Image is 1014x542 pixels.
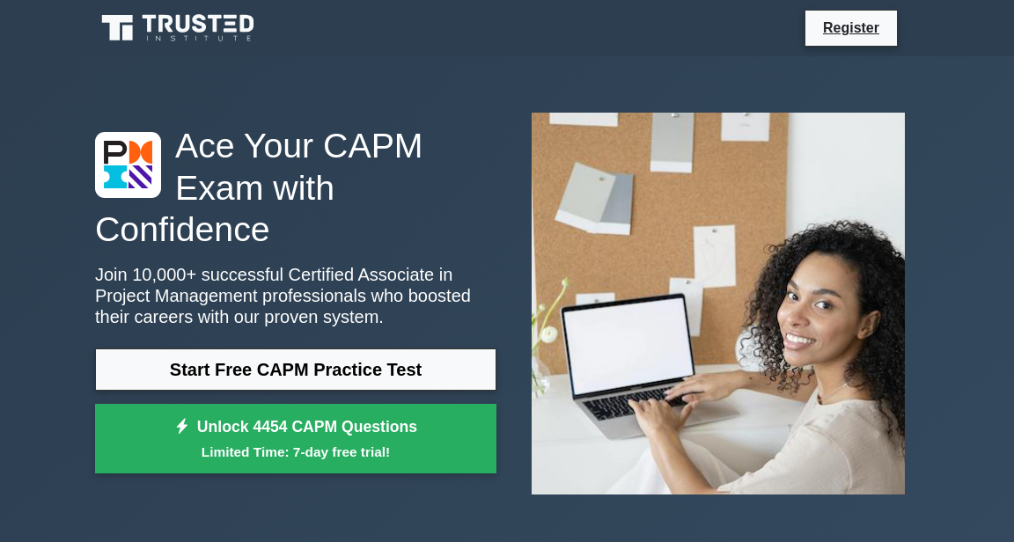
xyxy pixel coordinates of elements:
p: Join 10,000+ successful Certified Associate in Project Management professionals who boosted their... [95,264,496,327]
a: Register [812,17,890,39]
a: Unlock 4454 CAPM QuestionsLimited Time: 7-day free trial! [95,404,496,474]
a: Start Free CAPM Practice Test [95,348,496,391]
small: Limited Time: 7-day free trial! [117,442,474,462]
h1: Ace Your CAPM Exam with Confidence [95,125,496,249]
